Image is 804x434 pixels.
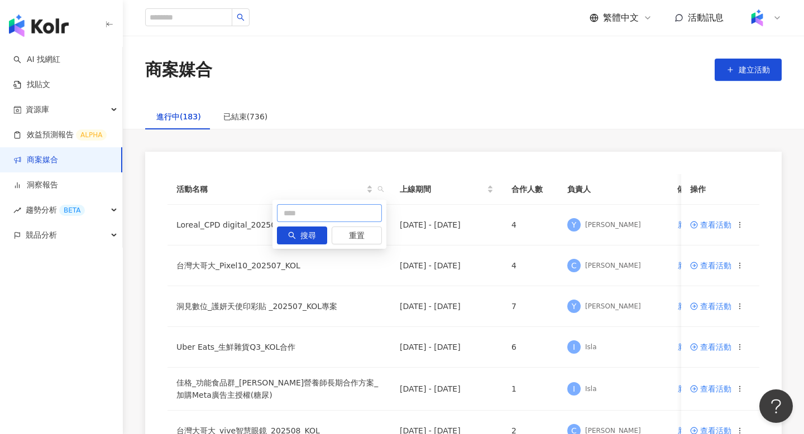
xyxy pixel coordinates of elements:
td: 洞⾒數位_護妍天使印彩貼 _202507_KOL專案 [167,286,391,327]
span: 新增備註 [678,261,709,270]
span: 活動名稱 [176,183,364,195]
span: search [377,186,384,192]
span: 競品分析 [26,223,57,248]
div: 進行中(183) [156,110,201,123]
td: 4 [502,205,558,245]
span: 繁體中文 [603,12,639,24]
div: BETA [59,205,85,216]
div: 商案媒合 [145,58,212,81]
a: 查看活動 [690,302,731,310]
span: 新增備註 [678,302,709,311]
th: 活動名稱 [167,174,391,205]
span: I [573,383,575,395]
td: 4 [502,245,558,286]
span: 活動訊息 [688,12,724,23]
td: [DATE] - [DATE] [391,368,502,411]
span: 新增備註 [678,384,709,393]
a: 查看活動 [690,343,731,351]
a: searchAI 找網紅 [13,54,60,65]
th: 上線期間 [391,174,502,205]
a: 查看活動 [690,262,731,269]
span: search [288,232,296,239]
span: Y [572,300,577,312]
span: 資源庫 [26,97,49,122]
td: [DATE] - [DATE] [391,205,502,245]
a: 洞察報告 [13,180,58,191]
td: [DATE] - [DATE] [391,245,502,286]
button: 新增備註 [677,336,710,358]
div: [PERSON_NAME] [585,302,641,311]
a: 查看活動 [690,385,731,393]
button: 搜尋 [277,226,327,244]
span: 新增備註 [678,343,709,351]
iframe: Help Scout Beacon - Open [759,389,793,423]
button: 重置 [332,226,382,244]
td: Uber Eats_生鮮雜貨Q3_KOL合作 [167,327,391,368]
th: 備註 [668,174,720,205]
img: Kolr%20app%20icon%20%281%29.png [746,7,768,28]
td: 6 [502,327,558,368]
img: logo [9,15,69,37]
div: [PERSON_NAME] [585,261,641,271]
td: [DATE] - [DATE] [391,327,502,368]
td: 1 [502,368,558,411]
span: I [573,341,575,353]
button: 新增備註 [677,378,710,400]
span: Y [572,219,577,231]
td: [DATE] - [DATE] [391,286,502,327]
td: 佳格_功能食品群_[PERSON_NAME]營養師長期合作方案_加購Meta廣告主授權(糖尿) [167,368,391,411]
span: 建立活動 [739,65,770,74]
a: 找貼文 [13,79,50,90]
div: [PERSON_NAME] [585,220,641,230]
span: 新增備註 [678,220,709,229]
div: 已結束(736) [223,110,268,123]
td: 7 [502,286,558,327]
a: 效益預測報告ALPHA [13,129,107,141]
span: search [375,181,386,197]
th: 合作人數 [502,174,558,205]
span: 上線期間 [400,183,485,195]
button: 建立活動 [715,59,782,81]
div: Isla [585,343,596,352]
td: Loreal_CPD digital_202502_03_KOL [167,205,391,245]
td: 台灣大哥大_Pixel10_202507_KOL [167,245,391,286]
span: 搜尋 [300,227,316,245]
button: 新增備註 [677,214,710,236]
th: 操作 [681,174,759,205]
span: rise [13,206,21,214]
a: 商案媒合 [13,155,58,166]
span: 趨勢分析 [26,197,85,223]
button: 新增備註 [677,254,710,277]
a: 查看活動 [690,221,731,229]
span: 備註 [677,183,693,195]
span: C [571,259,577,272]
button: 新增備註 [677,295,710,317]
div: Isla [585,384,596,394]
span: search [237,13,245,21]
th: 負責人 [558,174,668,205]
span: 重置 [349,227,365,245]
